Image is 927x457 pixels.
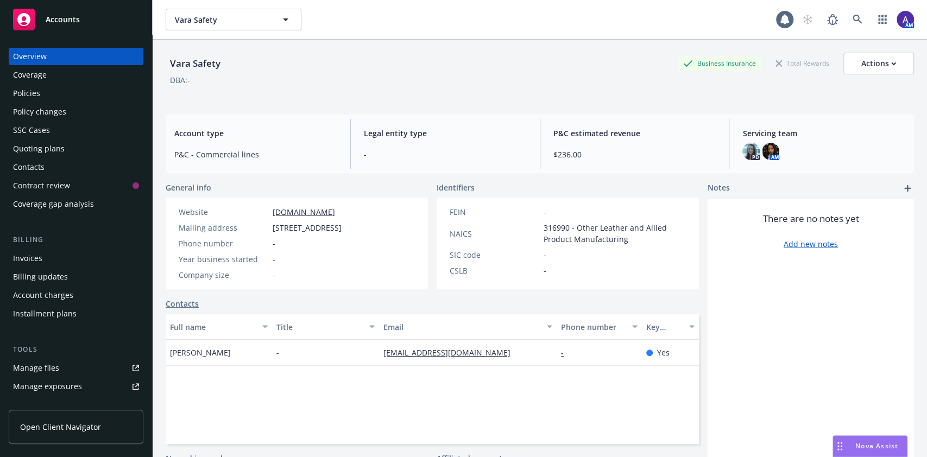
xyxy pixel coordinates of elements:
[179,206,268,218] div: Website
[9,378,143,395] a: Manage exposures
[170,347,231,358] span: [PERSON_NAME]
[742,128,905,139] span: Servicing team
[544,265,546,276] span: -
[9,234,143,245] div: Billing
[843,53,914,74] button: Actions
[276,347,279,358] span: -
[861,53,896,74] div: Actions
[9,66,143,84] a: Coverage
[833,436,847,456] div: Drag to move
[13,305,77,322] div: Installment plans
[855,441,898,450] span: Nova Assist
[13,177,70,194] div: Contract review
[13,195,94,213] div: Coverage gap analysis
[9,268,143,285] a: Billing updates
[166,182,211,193] span: General info
[179,269,268,281] div: Company size
[450,265,539,276] div: CSLB
[13,66,47,84] div: Coverage
[13,396,84,414] div: Manage certificates
[273,269,275,281] span: -
[166,314,272,340] button: Full name
[9,177,143,194] a: Contract review
[657,347,670,358] span: Yes
[450,228,539,239] div: NAICS
[13,122,50,139] div: SSC Cases
[175,14,269,26] span: Vara Safety
[897,11,914,28] img: photo
[272,314,379,340] button: Title
[9,158,143,176] a: Contacts
[561,321,626,333] div: Phone number
[708,182,730,195] span: Notes
[9,396,143,414] a: Manage certificates
[166,298,199,309] a: Contacts
[784,238,838,250] a: Add new notes
[9,4,143,35] a: Accounts
[383,321,540,333] div: Email
[364,149,527,160] span: -
[9,103,143,120] a: Policy changes
[273,222,342,233] span: [STREET_ADDRESS]
[544,206,546,218] span: -
[9,250,143,267] a: Invoices
[9,305,143,322] a: Installment plans
[847,9,868,30] a: Search
[9,287,143,304] a: Account charges
[273,253,275,265] span: -
[166,56,225,71] div: Vara Safety
[273,207,335,217] a: [DOMAIN_NAME]
[9,195,143,213] a: Coverage gap analysis
[450,249,539,261] div: SIC code
[170,74,190,86] div: DBA: -
[13,48,47,65] div: Overview
[557,314,642,340] button: Phone number
[762,143,779,160] img: photo
[561,347,572,358] a: -
[46,15,80,24] span: Accounts
[9,140,143,157] a: Quoting plans
[179,238,268,249] div: Phone number
[166,9,301,30] button: Vara Safety
[678,56,761,70] div: Business Insurance
[770,56,835,70] div: Total Rewards
[364,128,527,139] span: Legal entity type
[822,9,843,30] a: Report a Bug
[9,48,143,65] a: Overview
[901,182,914,195] a: add
[179,222,268,233] div: Mailing address
[544,222,686,245] span: 316990 - Other Leather and Allied Product Manufacturing
[13,158,45,176] div: Contacts
[437,182,475,193] span: Identifiers
[9,344,143,355] div: Tools
[273,238,275,249] span: -
[9,85,143,102] a: Policies
[383,347,519,358] a: [EMAIL_ADDRESS][DOMAIN_NAME]
[13,250,42,267] div: Invoices
[13,359,59,377] div: Manage files
[13,287,73,304] div: Account charges
[646,321,683,333] div: Key contact
[9,122,143,139] a: SSC Cases
[13,140,65,157] div: Quoting plans
[170,321,256,333] div: Full name
[13,103,66,120] div: Policy changes
[276,321,362,333] div: Title
[179,253,268,265] div: Year business started
[553,128,716,139] span: P&C estimated revenue
[174,149,337,160] span: P&C - Commercial lines
[13,378,82,395] div: Manage exposures
[20,421,101,433] span: Open Client Navigator
[553,149,716,160] span: $236.00
[544,249,546,261] span: -
[13,268,68,285] div: Billing updates
[174,128,337,139] span: Account type
[642,314,699,340] button: Key contact
[13,85,40,102] div: Policies
[450,206,539,218] div: FEIN
[742,143,760,160] img: photo
[797,9,818,30] a: Start snowing
[763,212,859,225] span: There are no notes yet
[9,359,143,377] a: Manage files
